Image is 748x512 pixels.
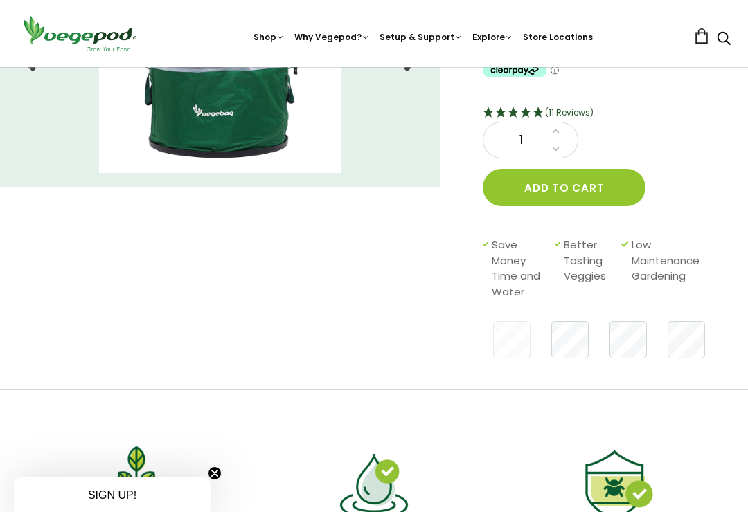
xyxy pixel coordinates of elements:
a: Search [717,33,731,47]
div: 4.91 Stars - 11 Reviews [483,104,713,122]
img: Vegepod [17,14,142,53]
a: Decrease quantity by 1 [548,140,564,158]
a: Increase quantity by 1 [548,122,564,140]
div: SIGN UP!Close teaser [14,477,211,512]
span: SIGN UP! [88,489,136,501]
span: 1 [497,131,544,149]
button: Add to cart [483,169,645,206]
a: Shop [253,31,285,43]
span: Save Money Time and Water [492,237,548,300]
span: Low Maintenance Gardening [632,237,706,300]
a: Setup & Support [380,31,463,43]
a: Store Locations [523,31,593,43]
a: Why Vegepod? [294,31,370,43]
button: Close teaser [208,466,222,480]
span: Better Tasting Veggies [564,237,614,300]
a: Explore [472,31,513,43]
span: (11 Reviews) [545,107,594,118]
